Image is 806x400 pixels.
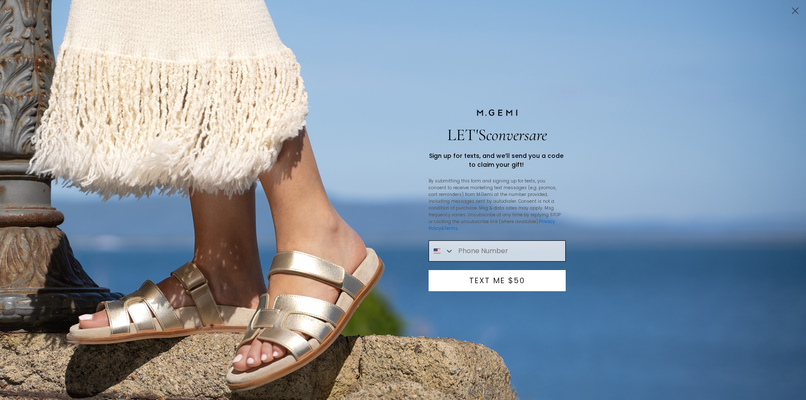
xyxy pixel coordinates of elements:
span: conversare [486,125,547,145]
img: United States [434,248,440,254]
a: Terms [444,225,458,232]
span: LET'S [447,125,547,145]
button: Search Countries [429,241,454,261]
button: Close dialog [788,3,803,18]
img: M.Gemi [476,109,518,116]
input: Phone Number [454,241,565,261]
button: TEXT ME $50 [429,270,566,291]
p: By submitting this form and signing up for texts, you consent to receive marketing text messages ... [429,178,564,232]
span: Sign up for texts, and we’ll send you a code to claim your gift! [429,152,564,169]
a: Privacy Policy [429,218,555,232]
